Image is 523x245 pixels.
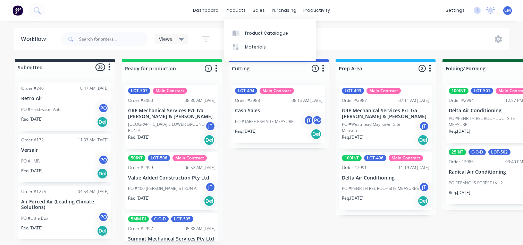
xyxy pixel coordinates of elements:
div: LOT-502 [488,149,511,155]
div: LOT-493 [342,88,364,94]
div: 08:13 AM [DATE] [292,97,322,104]
div: LOT-494 [235,88,257,94]
div: 11:37 AM [DATE] [78,137,109,143]
div: LOT-496 [364,155,386,161]
p: PO #Little Box [21,215,48,221]
div: Order #172 [21,137,44,143]
div: jT [419,121,429,131]
div: products [222,5,249,16]
div: Main Contract [260,88,294,94]
div: jT [205,182,216,192]
p: GRE Mechanical Services P/L t/a [PERSON_NAME] & [PERSON_NAME] [128,108,216,120]
p: Req. [DATE] [128,134,150,140]
div: C-O-D [469,149,486,155]
div: Del [97,225,108,236]
div: Main Contract [153,88,187,94]
p: PO #HMRI [21,158,41,164]
div: 08:30 AM [DATE] [185,97,216,104]
div: Main Contract [172,155,207,161]
div: jT [419,182,429,192]
p: PO #FRANCHS FOREST LVL 2 [449,180,503,186]
p: Retro Air [21,96,109,102]
div: Order #1275 [21,189,46,195]
span: CM [504,7,511,14]
div: Main Contract [366,88,401,94]
div: LOT-493Main ContractOrder #298707:11 AM [DATE]GRE Mechanical Services P/L t/a [PERSON_NAME] & [PE... [339,85,432,149]
p: Value Added Construction Pty Ltd [128,175,216,181]
div: Order #2994 [449,97,474,104]
div: jT [304,115,314,125]
p: PO #TAREE EXH SITE MEASURE [235,119,294,125]
p: Req. [DATE] [342,195,363,201]
div: Order #3000 [128,97,153,104]
p: PO #Freshwater Apts [21,106,61,113]
div: Order #240 [21,85,44,91]
div: Order #2987 [342,97,367,104]
div: PO [98,212,109,222]
div: Order #127504:54 AM [DATE]Air Forced Air (Leading Climate Solutions)PO #Little BoxPOReq.[DATE]Del [18,186,111,240]
p: Delta Air Conditioning [342,175,429,181]
p: Cash Sales [235,108,322,114]
div: settings [442,5,468,16]
p: Req. [DATE] [449,128,470,134]
p: PO #Westmead Mayflower Site Measures [342,121,419,134]
div: LOT-494Main ContractOrder #298808:13 AM [DATE]Cash SalesPO #TAREE EXH SITE MEASUREjTPOReq.[DATE]Del [232,85,325,143]
img: Factory [12,5,23,16]
div: 25INT [449,149,466,155]
div: LOT-507Main ContractOrder #300008:30 AM [DATE]GRE Mechanical Services P/L t/a [PERSON_NAME] & [PE... [125,85,218,149]
div: Order #2991 [342,165,367,171]
p: Req. [DATE] [449,190,470,196]
p: Req. [DATE] [128,195,150,201]
div: Del [97,168,108,179]
div: 10:47 AM [DATE] [78,85,109,91]
div: LOT-505 [171,216,193,222]
div: purchasing [268,5,300,16]
div: Order #24010:47 AM [DATE]Retro AirPO #Freshwater AptsPOReq.[DATE]Del [18,82,111,131]
div: 05:38 AM [DATE] [185,226,216,232]
div: C-O-D [151,216,169,222]
a: Materials [224,40,316,54]
div: 50INT [128,155,145,161]
div: PO [312,115,322,125]
div: LOT-506 [148,155,170,161]
span: Views [159,35,172,43]
div: Order #17211:37 AM [DATE]VersairPO #HMRIPOReq.[DATE]Del [18,134,111,182]
a: Product Catalogue [224,26,316,40]
div: PO [98,103,109,113]
div: Workflow [21,35,49,43]
div: 100INT [342,155,362,161]
div: 100INTLOT-496Main ContractOrder #299111:19 AM [DATE]Delta Air ConditioningPO #PENRITH RSL ROOF SI... [339,152,432,210]
div: 06:52 AM [DATE] [185,165,216,171]
div: PO [98,155,109,165]
p: Req. [DATE] [21,225,43,231]
div: sales [249,5,268,16]
div: Del [204,195,215,207]
div: Del [417,134,429,146]
div: 04:54 AM [DATE] [78,189,109,195]
p: GRE Mechanical Services P/L t/a [PERSON_NAME] & [PERSON_NAME] [342,108,429,120]
div: jT [205,121,216,131]
div: Del [97,116,108,128]
div: Main Contract [389,155,423,161]
div: Materials [245,44,266,50]
p: PO #PENRITH RSL ROOF SITE MEASURES [342,185,419,192]
div: 5MM BI [128,216,149,222]
div: Order #2999 [128,165,153,171]
div: LOT-507 [128,88,150,94]
div: Del [204,134,215,146]
p: [GEOGRAPHIC_DATA] 5 LOWER GROUND RUN A [128,121,205,134]
p: Req. [DATE] [342,134,363,140]
div: LOT-501 [471,88,493,94]
div: productivity [300,5,334,16]
div: Del [311,129,322,140]
div: Order #2997 [128,226,153,232]
a: dashboard [189,5,222,16]
input: Search for orders... [79,32,148,46]
p: Req. [DATE] [21,168,43,174]
div: Del [417,195,429,207]
p: Summit Mechanical Services Pty Ltd [128,236,216,242]
div: Order #2986 [449,159,474,165]
div: Order #2988 [235,97,260,104]
div: 07:11 AM [DATE] [398,97,429,104]
div: 100INT [449,88,469,94]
